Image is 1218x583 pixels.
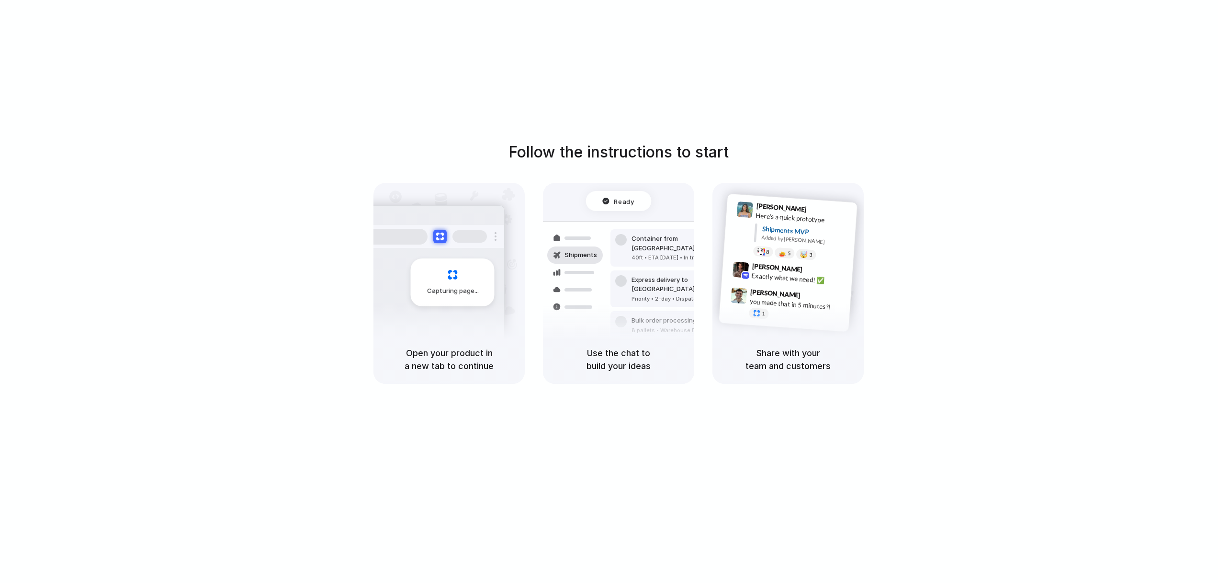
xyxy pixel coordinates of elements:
div: 8 pallets • Warehouse B • Packed [632,326,721,335]
div: Container from [GEOGRAPHIC_DATA] [632,234,735,253]
h5: Share with your team and customers [724,347,852,372]
span: [PERSON_NAME] [750,287,801,301]
span: 1 [762,311,765,316]
span: 3 [809,252,812,258]
div: you made that in 5 minutes?! [749,296,845,313]
div: 40ft • ETA [DATE] • In transit [632,254,735,262]
h1: Follow the instructions to start [508,141,729,164]
span: Ready [614,196,634,206]
div: Express delivery to [GEOGRAPHIC_DATA] [632,275,735,294]
span: Shipments [564,250,597,260]
span: 9:42 AM [805,265,825,277]
div: 🤯 [800,251,808,258]
span: 9:47 AM [803,291,823,303]
span: [PERSON_NAME] [752,261,802,275]
h5: Use the chat to build your ideas [554,347,683,372]
span: 5 [788,251,791,256]
div: Added by [PERSON_NAME] [761,234,849,247]
span: [PERSON_NAME] [756,201,807,214]
div: Here's a quick prototype [756,211,851,227]
span: 9:41 AM [810,205,829,217]
div: Bulk order processing [632,316,721,325]
span: Capturing page [427,286,480,296]
div: Exactly what we need! ✅ [751,270,847,287]
span: 8 [766,249,769,255]
h5: Open your product in a new tab to continue [385,347,513,372]
div: Shipments MVP [762,224,850,240]
div: Priority • 2-day • Dispatched [632,295,735,303]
